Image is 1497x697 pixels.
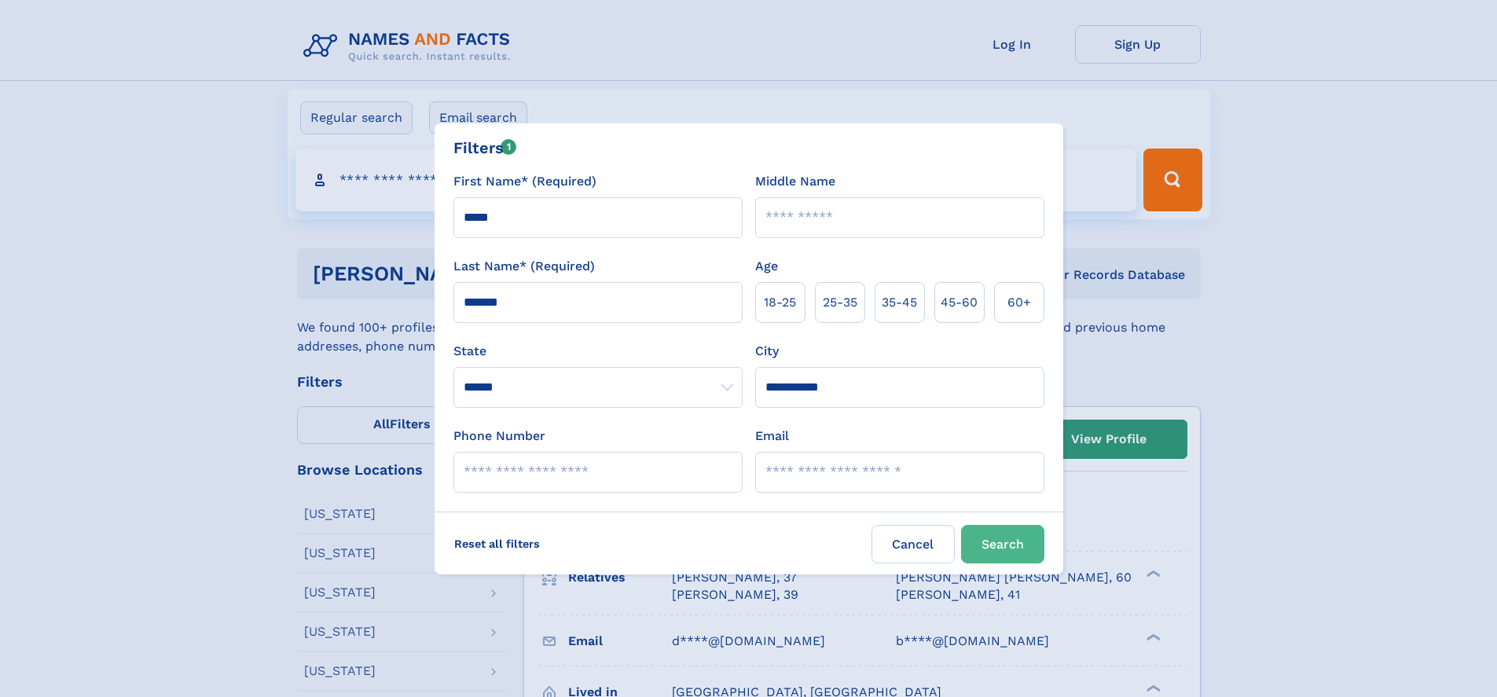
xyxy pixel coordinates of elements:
[755,427,789,446] label: Email
[1007,293,1031,312] span: 60+
[453,136,517,160] div: Filters
[453,427,545,446] label: Phone Number
[764,293,796,312] span: 18‑25
[453,257,595,276] label: Last Name* (Required)
[453,172,596,191] label: First Name* (Required)
[453,342,743,361] label: State
[755,342,779,361] label: City
[882,293,917,312] span: 35‑45
[871,525,955,563] label: Cancel
[755,172,835,191] label: Middle Name
[823,293,857,312] span: 25‑35
[941,293,978,312] span: 45‑60
[444,525,550,563] label: Reset all filters
[755,257,778,276] label: Age
[961,525,1044,563] button: Search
